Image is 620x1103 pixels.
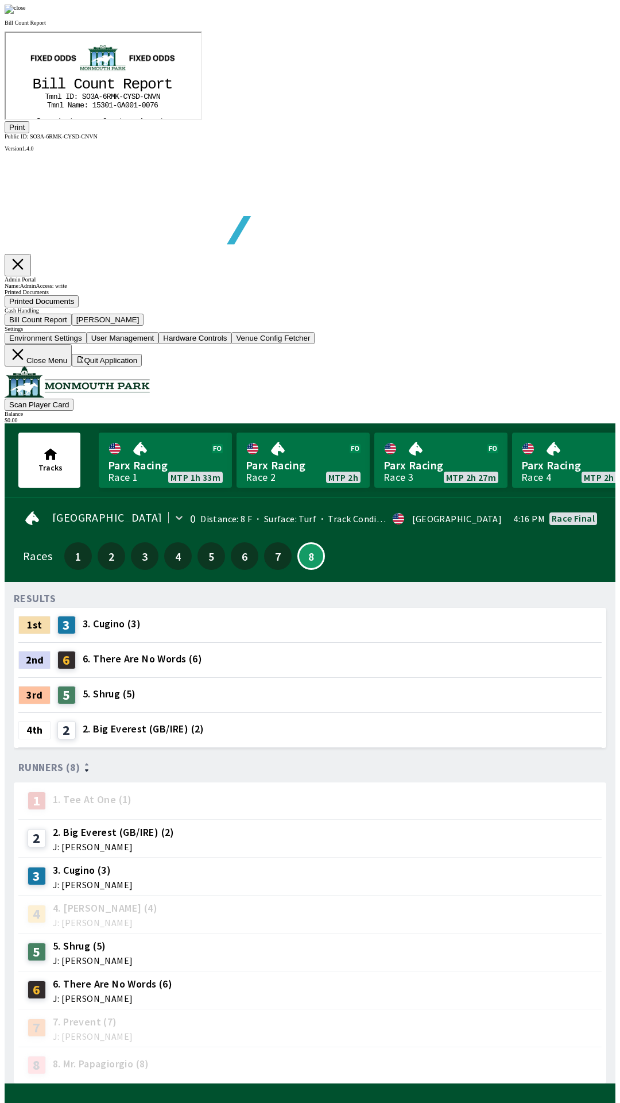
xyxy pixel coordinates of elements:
tspan: 1 [128,68,133,77]
button: 3 [131,542,158,570]
tspan: o [142,43,151,60]
button: 5 [197,542,225,570]
tspan: K [109,60,114,69]
button: 4 [164,542,192,570]
tspan: n [92,43,102,60]
div: 6 [28,981,46,999]
div: Races [23,551,52,561]
div: 8 [28,1056,46,1074]
span: [GEOGRAPHIC_DATA] [52,513,162,522]
tspan: n [150,85,155,94]
tspan: B [27,43,36,60]
tspan: N [142,60,147,69]
tspan: m [44,60,48,69]
div: Admin Portal [5,276,615,283]
span: 6. There Are No Words (6) [53,977,172,992]
tspan: M [105,60,110,69]
tspan: l [52,43,61,60]
tspan: m [45,68,50,77]
div: 3 [57,616,76,634]
div: 2 [57,721,76,739]
button: 7 [264,542,292,570]
tspan: C [138,60,142,69]
div: Race 4 [521,473,551,482]
span: J: [PERSON_NAME] [53,918,157,927]
tspan: n [56,85,60,94]
div: Name: Admin Access: write [5,283,615,289]
button: Close Menu [5,344,72,367]
iframe: ReportvIEWER [5,32,202,120]
div: Cash Handling [5,307,615,314]
tspan: 3 [95,68,99,77]
tspan: 6 [97,60,102,69]
span: 7. Prevent (7) [53,1015,133,1029]
tspan: A [89,60,94,69]
tspan: a [60,85,64,94]
tspan: G [111,68,116,77]
div: $ 0.00 [5,417,615,423]
img: venue logo [5,367,150,398]
span: 5 [200,552,222,560]
button: Printed Documents [5,295,79,307]
button: 1 [64,542,92,570]
button: Tracks [18,433,80,488]
div: [GEOGRAPHIC_DATA] [412,514,502,523]
span: 2. Big Everest (GB/IRE) (2) [53,825,175,840]
tspan: N [150,60,155,69]
button: Scan Player Card [5,399,73,411]
span: 8 [301,553,321,559]
tspan: r [72,85,77,94]
div: Race 3 [383,473,413,482]
span: 4:16 PM [513,514,545,523]
tspan: i [35,43,44,60]
div: Printed Documents [5,289,615,295]
tspan: u [146,85,151,94]
div: Public ID: [5,133,615,140]
span: Tracks [38,462,63,473]
tspan: l [52,60,56,69]
div: Race 1 [108,473,138,482]
span: 1. Tee At One (1) [53,792,132,807]
tspan: - [134,60,138,69]
tspan: C [97,85,102,94]
div: Settings [5,326,615,332]
div: 2 [28,829,46,847]
a: Parx RacingRace 1MTP 1h 33m [99,433,232,488]
span: Parx Racing [246,458,361,473]
p: Bill Count Report [5,20,615,26]
div: 4th [18,721,51,739]
tspan: C [118,60,122,69]
tspan: o [101,85,106,94]
div: 1st [18,616,51,634]
tspan: o [44,85,48,94]
tspan: N [62,68,67,77]
tspan: l [54,68,59,77]
div: 3rd [18,686,51,704]
span: 6. There Are No Words (6) [83,651,202,666]
tspan: t [158,43,168,60]
button: 8 [297,542,325,570]
tspan: o [68,85,73,94]
tspan: l [43,43,52,60]
tspan: : [79,68,83,77]
img: global tote logo [31,152,361,273]
tspan: - [93,60,98,69]
tspan: 0 [140,68,145,77]
button: 2 [98,542,125,570]
span: 1 [67,552,89,560]
tspan: S [126,60,130,69]
span: 5. Shrug (5) [83,687,136,701]
tspan: V [146,60,151,69]
tspan: m [48,85,52,94]
tspan: r [150,43,160,60]
tspan: 7 [144,68,149,77]
tspan: R [117,43,126,60]
span: 2 [100,552,122,560]
a: Parx RacingRace 2MTP 2h [237,433,370,488]
tspan: e [35,85,40,94]
span: Distance: 8 F [200,513,252,524]
tspan: I [60,60,64,69]
span: 5. Shrug (5) [53,939,133,954]
tspan: A [115,68,120,77]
